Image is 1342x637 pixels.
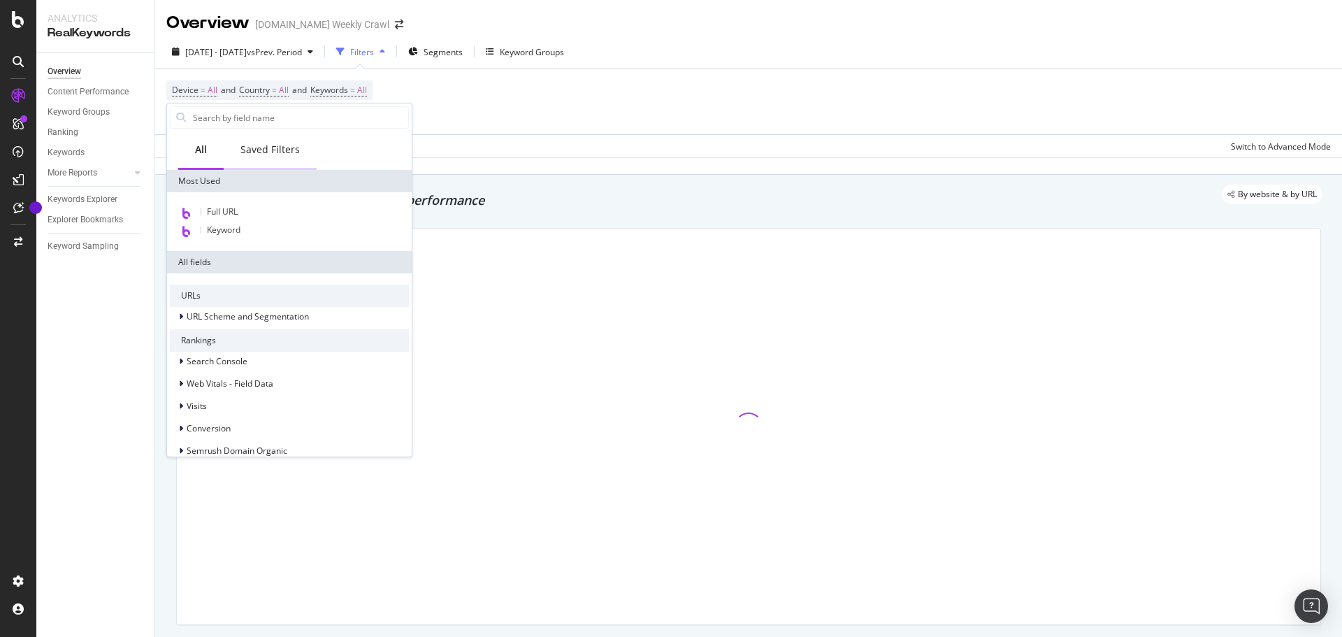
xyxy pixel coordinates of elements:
[48,64,81,79] div: Overview
[48,25,143,41] div: RealKeywords
[48,192,145,207] a: Keywords Explorer
[166,41,319,63] button: [DATE] - [DATE]vsPrev. Period
[187,378,273,389] span: Web Vitals - Field Data
[48,85,145,99] a: Content Performance
[357,80,367,100] span: All
[48,105,110,120] div: Keyword Groups
[48,192,117,207] div: Keywords Explorer
[48,213,145,227] a: Explorer Bookmarks
[424,46,463,58] span: Segments
[167,251,412,273] div: All fields
[185,46,247,58] span: [DATE] - [DATE]
[187,445,287,457] span: Semrush Domain Organic
[48,239,119,254] div: Keyword Sampling
[48,166,97,180] div: More Reports
[192,107,408,128] input: Search by field name
[187,310,309,322] span: URL Scheme and Segmentation
[48,85,129,99] div: Content Performance
[247,46,302,58] span: vs Prev. Period
[48,145,145,160] a: Keywords
[48,166,131,180] a: More Reports
[208,80,217,100] span: All
[403,41,468,63] button: Segments
[1222,185,1322,204] div: legacy label
[240,143,300,157] div: Saved Filters
[187,355,247,367] span: Search Console
[201,84,205,96] span: =
[395,20,403,29] div: arrow-right-arrow-left
[207,224,240,236] span: Keyword
[279,80,289,100] span: All
[48,125,145,140] a: Ranking
[1225,135,1331,157] button: Switch to Advanced Mode
[187,400,207,412] span: Visits
[170,329,409,352] div: Rankings
[48,11,143,25] div: Analytics
[239,84,270,96] span: Country
[331,41,391,63] button: Filters
[350,46,374,58] div: Filters
[310,84,348,96] span: Keywords
[29,201,42,214] div: Tooltip anchor
[272,84,277,96] span: =
[48,125,78,140] div: Ranking
[207,206,238,217] span: Full URL
[170,285,409,307] div: URLs
[195,143,207,157] div: All
[48,105,145,120] a: Keyword Groups
[1231,141,1331,152] div: Switch to Advanced Mode
[187,422,231,434] span: Conversion
[255,17,389,31] div: [DOMAIN_NAME] Weekly Crawl
[500,46,564,58] div: Keyword Groups
[48,213,123,227] div: Explorer Bookmarks
[166,11,250,35] div: Overview
[221,84,236,96] span: and
[48,64,145,79] a: Overview
[1238,190,1317,199] span: By website & by URL
[48,239,145,254] a: Keyword Sampling
[172,84,199,96] span: Device
[350,84,355,96] span: =
[292,84,307,96] span: and
[480,41,570,63] button: Keyword Groups
[1294,589,1328,623] div: Open Intercom Messenger
[48,145,85,160] div: Keywords
[167,170,412,192] div: Most Used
